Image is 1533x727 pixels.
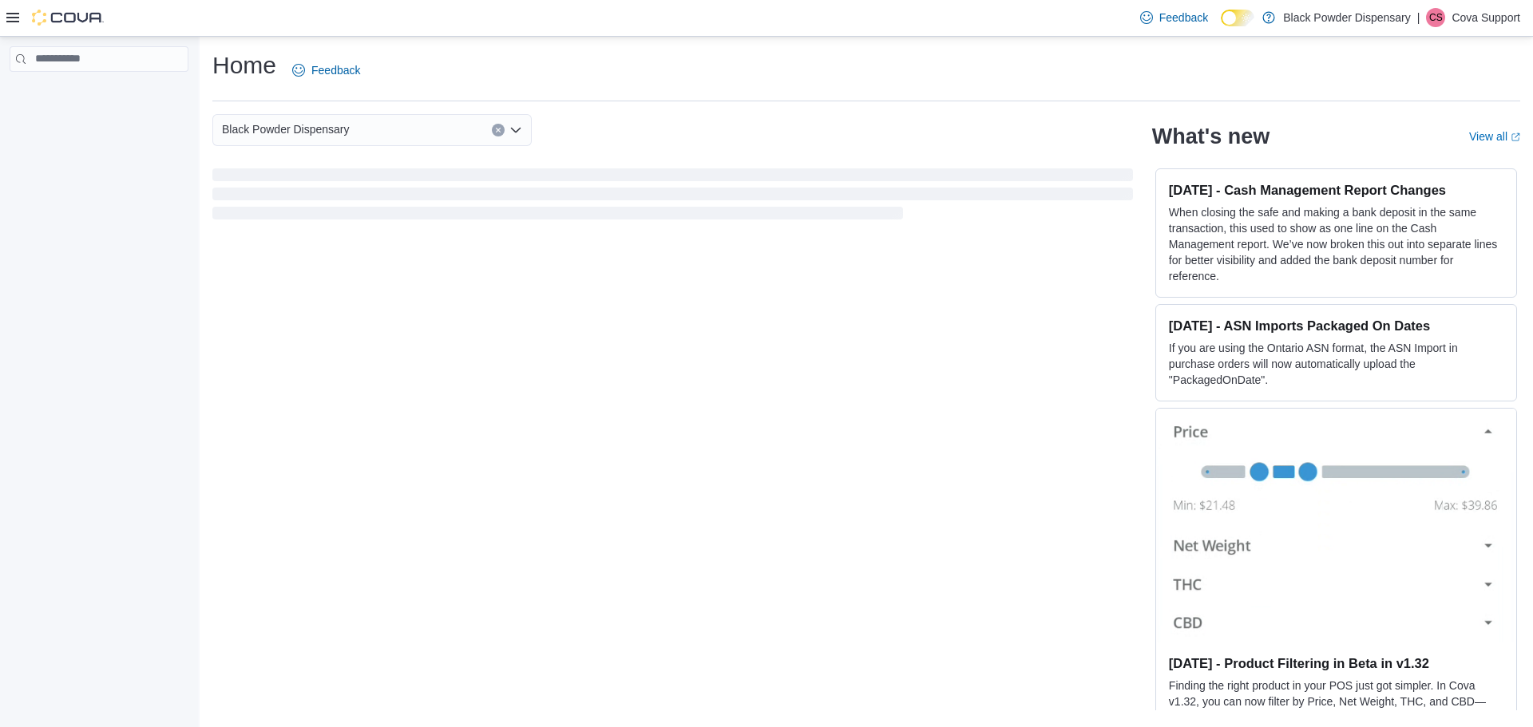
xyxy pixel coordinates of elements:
[311,62,360,78] span: Feedback
[509,124,522,136] button: Open list of options
[492,124,505,136] button: Clear input
[212,172,1133,223] span: Loading
[1169,318,1503,334] h3: [DATE] - ASN Imports Packaged On Dates
[1169,340,1503,388] p: If you are using the Ontario ASN format, the ASN Import in purchase orders will now automatically...
[10,75,188,113] nav: Complex example
[1469,130,1520,143] a: View allExternal link
[1169,182,1503,198] h3: [DATE] - Cash Management Report Changes
[1169,204,1503,284] p: When closing the safe and making a bank deposit in the same transaction, this used to show as one...
[1221,10,1254,26] input: Dark Mode
[1429,8,1443,27] span: CS
[1417,8,1420,27] p: |
[286,54,366,86] a: Feedback
[1159,10,1208,26] span: Feedback
[1452,8,1520,27] p: Cova Support
[1426,8,1445,27] div: Cova Support
[212,49,276,81] h1: Home
[1283,8,1411,27] p: Black Powder Dispensary
[222,120,350,139] span: Black Powder Dispensary
[32,10,104,26] img: Cova
[1169,655,1503,671] h3: [DATE] - Product Filtering in Beta in v1.32
[1221,26,1222,27] span: Dark Mode
[1152,124,1270,149] h2: What's new
[1511,132,1520,142] svg: External link
[1134,2,1214,34] a: Feedback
